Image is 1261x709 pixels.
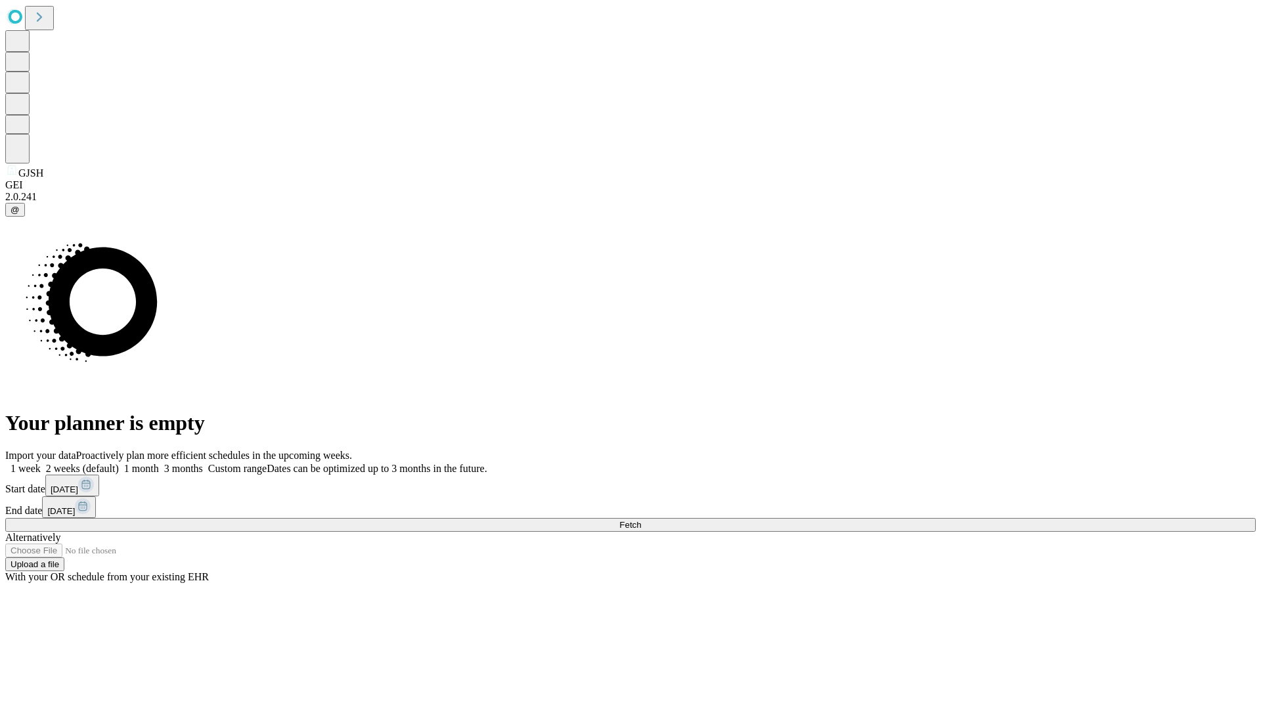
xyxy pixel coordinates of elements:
div: GEI [5,179,1256,191]
span: Custom range [208,463,267,474]
button: [DATE] [42,496,96,518]
span: Import your data [5,450,76,461]
span: [DATE] [47,506,75,516]
div: Start date [5,475,1256,496]
div: End date [5,496,1256,518]
span: 2 weeks (default) [46,463,119,474]
h1: Your planner is empty [5,411,1256,435]
span: Proactively plan more efficient schedules in the upcoming weeks. [76,450,352,461]
span: With your OR schedule from your existing EHR [5,571,209,582]
button: Fetch [5,518,1256,532]
span: Fetch [619,520,641,530]
span: 1 week [11,463,41,474]
div: 2.0.241 [5,191,1256,203]
span: Alternatively [5,532,60,543]
button: Upload a file [5,557,64,571]
span: Dates can be optimized up to 3 months in the future. [267,463,487,474]
span: 1 month [124,463,159,474]
span: @ [11,205,20,215]
button: @ [5,203,25,217]
span: [DATE] [51,484,78,494]
button: [DATE] [45,475,99,496]
span: GJSH [18,167,43,179]
span: 3 months [164,463,203,474]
